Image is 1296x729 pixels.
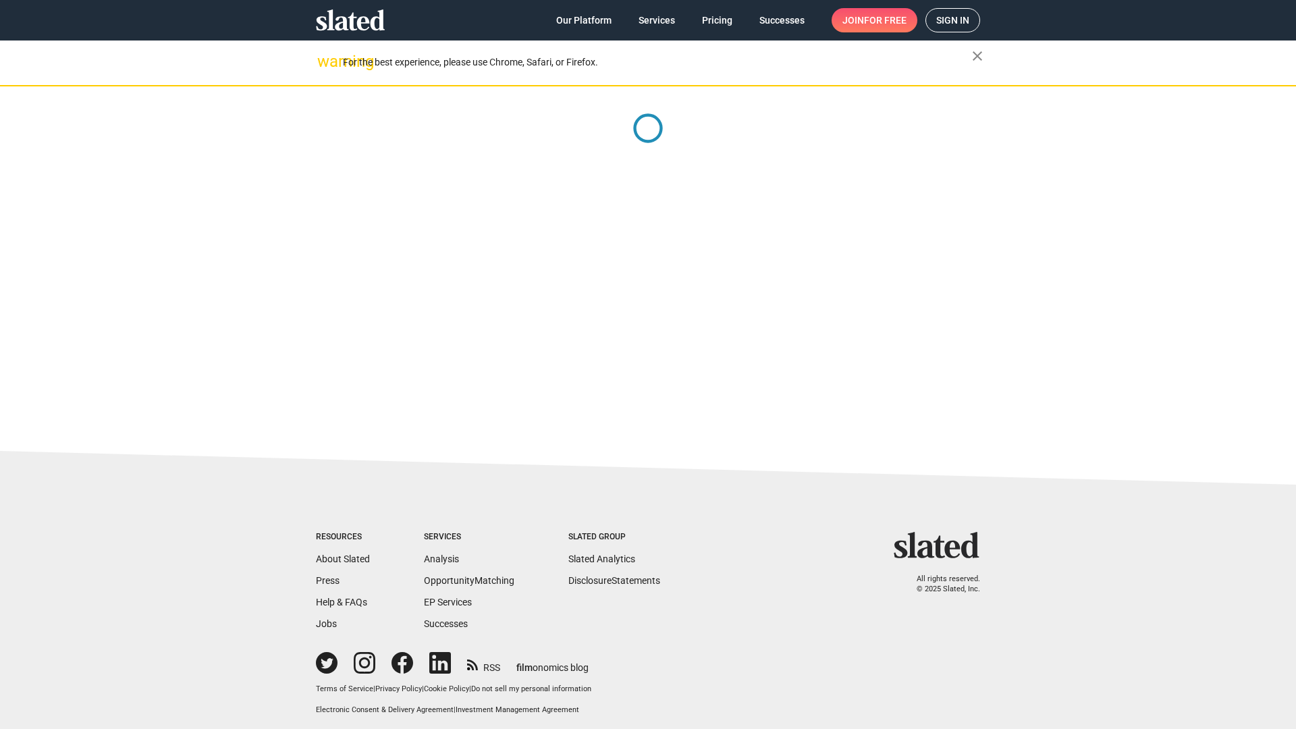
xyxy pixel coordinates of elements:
[316,684,373,693] a: Terms of Service
[516,651,589,674] a: filmonomics blog
[454,705,456,714] span: |
[424,532,514,543] div: Services
[343,53,972,72] div: For the best experience, please use Chrome, Safari, or Firefox.
[471,684,591,695] button: Do not sell my personal information
[864,8,907,32] span: for free
[317,53,333,70] mat-icon: warning
[316,532,370,543] div: Resources
[469,684,471,693] span: |
[936,9,969,32] span: Sign in
[691,8,743,32] a: Pricing
[424,684,469,693] a: Cookie Policy
[902,574,980,594] p: All rights reserved. © 2025 Slated, Inc.
[316,575,340,586] a: Press
[467,653,500,674] a: RSS
[516,662,533,673] span: film
[556,8,612,32] span: Our Platform
[639,8,675,32] span: Services
[316,705,454,714] a: Electronic Consent & Delivery Agreement
[375,684,422,693] a: Privacy Policy
[424,618,468,629] a: Successes
[969,48,986,64] mat-icon: close
[925,8,980,32] a: Sign in
[456,705,579,714] a: Investment Management Agreement
[702,8,732,32] span: Pricing
[424,575,514,586] a: OpportunityMatching
[424,553,459,564] a: Analysis
[568,575,660,586] a: DisclosureStatements
[749,8,815,32] a: Successes
[842,8,907,32] span: Join
[316,553,370,564] a: About Slated
[422,684,424,693] span: |
[373,684,375,693] span: |
[316,618,337,629] a: Jobs
[832,8,917,32] a: Joinfor free
[316,597,367,607] a: Help & FAQs
[568,532,660,543] div: Slated Group
[568,553,635,564] a: Slated Analytics
[424,597,472,607] a: EP Services
[628,8,686,32] a: Services
[545,8,622,32] a: Our Platform
[759,8,805,32] span: Successes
